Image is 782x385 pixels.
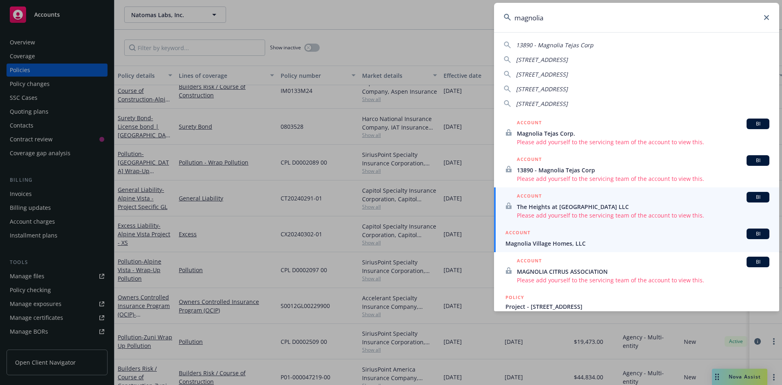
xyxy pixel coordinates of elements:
[516,56,568,64] span: [STREET_ADDRESS]
[517,129,769,138] span: Magnolia Tejas Corp.
[494,187,779,224] a: ACCOUNTBIThe Heights at [GEOGRAPHIC_DATA] LLCPlease add yourself to the servicing team of the acc...
[750,157,766,164] span: BI
[494,3,779,32] input: Search...
[517,138,769,146] span: Please add yourself to the servicing team of the account to view this.
[517,211,769,220] span: Please add yourself to the servicing team of the account to view this.
[517,257,542,266] h5: ACCOUNT
[517,192,542,202] h5: ACCOUNT
[750,120,766,128] span: BI
[517,166,769,174] span: 13890 - Magnolia Tejas Corp
[494,224,779,252] a: ACCOUNTBIMagnolia Village Homes, LLC
[517,174,769,183] span: Please add yourself to the servicing team of the account to view this.
[505,311,769,319] span: S0025XS003143-00, [DATE]-[DATE]
[505,239,769,248] span: Magnolia Village Homes, LLC
[750,230,766,238] span: BI
[505,229,530,238] h5: ACCOUNT
[750,258,766,266] span: BI
[505,302,769,311] span: Project - [STREET_ADDRESS]
[750,194,766,201] span: BI
[516,100,568,108] span: [STREET_ADDRESS]
[517,202,769,211] span: The Heights at [GEOGRAPHIC_DATA] LLC
[494,114,779,151] a: ACCOUNTBIMagnolia Tejas Corp.Please add yourself to the servicing team of the account to view this.
[517,155,542,165] h5: ACCOUNT
[505,293,524,301] h5: POLICY
[517,276,769,284] span: Please add yourself to the servicing team of the account to view this.
[494,151,779,187] a: ACCOUNTBI13890 - Magnolia Tejas CorpPlease add yourself to the servicing team of the account to v...
[516,70,568,78] span: [STREET_ADDRESS]
[494,289,779,324] a: POLICYProject - [STREET_ADDRESS]S0025XS003143-00, [DATE]-[DATE]
[494,252,779,289] a: ACCOUNTBIMAGNOLIA CITRUS ASSOCIATIONPlease add yourself to the servicing team of the account to v...
[516,41,593,49] span: 13890 - Magnolia Tejas Corp
[517,119,542,128] h5: ACCOUNT
[517,267,769,276] span: MAGNOLIA CITRUS ASSOCIATION
[516,85,568,93] span: [STREET_ADDRESS]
